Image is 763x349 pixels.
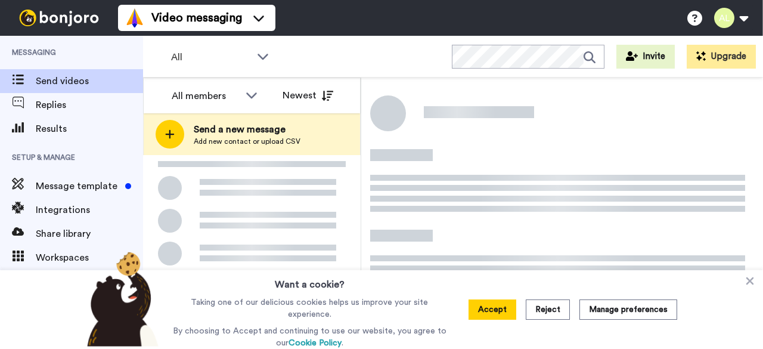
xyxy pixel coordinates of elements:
[170,325,449,349] p: By choosing to Accept and continuing to use our website, you agree to our .
[171,50,251,64] span: All
[194,122,300,137] span: Send a new message
[36,122,143,136] span: Results
[194,137,300,146] span: Add new contact or upload CSV
[526,299,570,320] button: Reject
[616,45,675,69] button: Invite
[687,45,756,69] button: Upgrade
[36,179,120,193] span: Message template
[36,227,143,241] span: Share library
[172,89,240,103] div: All members
[170,297,449,320] p: Taking one of our delicious cookies helps us improve your site experience.
[289,339,342,347] a: Cookie Policy
[14,10,104,26] img: bj-logo-header-white.svg
[151,10,242,26] span: Video messaging
[275,270,345,292] h3: Want a cookie?
[36,203,143,217] span: Integrations
[125,8,144,27] img: vm-color.svg
[36,74,143,88] span: Send videos
[274,84,342,107] button: Newest
[469,299,516,320] button: Accept
[36,98,143,112] span: Replies
[76,251,165,347] img: bear-with-cookie.png
[579,299,677,320] button: Manage preferences
[36,251,143,265] span: Workspaces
